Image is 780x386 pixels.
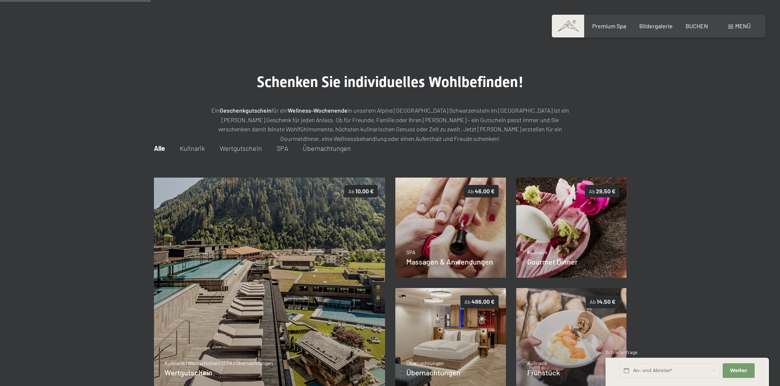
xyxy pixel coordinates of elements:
strong: Wellness-Wochenende [288,107,348,114]
span: Schenken Sie individuelles Wohlbefinden! [257,73,524,91]
a: BUCHEN [686,22,708,29]
a: Bildergalerie [639,22,673,29]
span: Menü [735,22,751,29]
a: Premium Spa [592,22,626,29]
strong: Geschenkgutschein [220,107,272,114]
span: Schnellanfrage [605,349,637,355]
button: Weiter [723,363,754,378]
span: Weiter [730,367,747,374]
p: Ein für ein in unserem Alpine [GEOGRAPHIC_DATA] Schwarzenstein im [GEOGRAPHIC_DATA] ist ein [PERS... [206,106,574,143]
